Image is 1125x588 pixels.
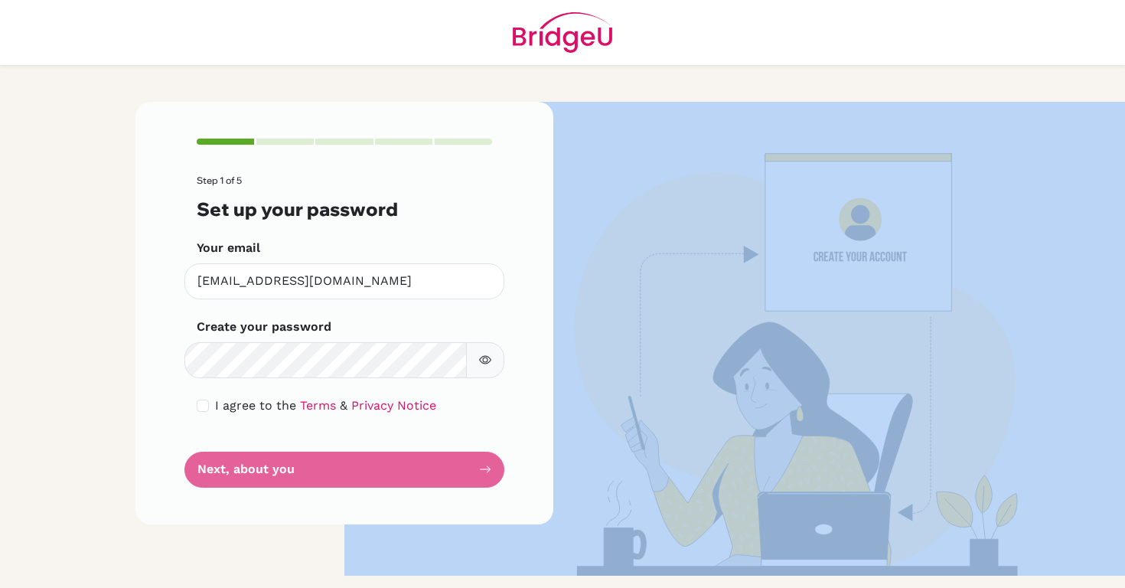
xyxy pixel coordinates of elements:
input: Insert your email* [184,263,504,299]
span: Step 1 of 5 [197,175,242,186]
a: Terms [300,398,336,413]
span: I agree to the [215,398,296,413]
span: & [340,398,347,413]
a: Privacy Notice [351,398,436,413]
h3: Set up your password [197,198,492,220]
label: Create your password [197,318,331,336]
label: Your email [197,239,260,257]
